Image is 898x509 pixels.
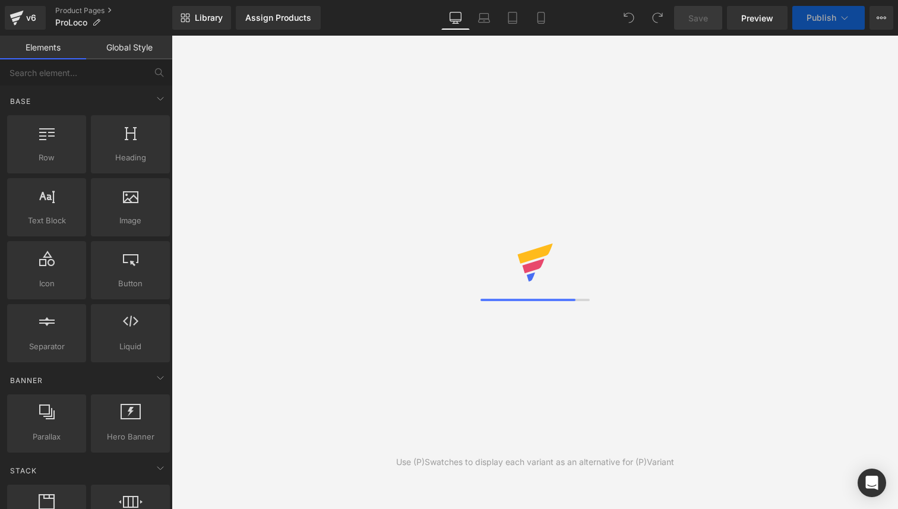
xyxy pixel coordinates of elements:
button: Undo [617,6,641,30]
span: Separator [11,340,83,353]
span: Liquid [94,340,166,353]
span: Preview [741,12,773,24]
div: Assign Products [245,13,311,23]
span: Banner [9,375,44,386]
span: Publish [807,13,836,23]
span: Button [94,277,166,290]
a: Mobile [527,6,555,30]
div: Open Intercom Messenger [858,469,886,497]
span: Icon [11,277,83,290]
span: Save [688,12,708,24]
a: Tablet [498,6,527,30]
a: Laptop [470,6,498,30]
a: New Library [172,6,231,30]
span: Base [9,96,32,107]
span: Parallax [11,431,83,443]
span: Heading [94,151,166,164]
button: Publish [792,6,865,30]
span: Hero Banner [94,431,166,443]
span: Stack [9,465,38,476]
span: Image [94,214,166,227]
button: More [869,6,893,30]
div: Use (P)Swatches to display each variant as an alternative for (P)Variant [396,456,674,469]
a: Product Pages [55,6,172,15]
button: Redo [646,6,669,30]
div: v6 [24,10,39,26]
a: Global Style [86,36,172,59]
a: Desktop [441,6,470,30]
span: ProLoco [55,18,87,27]
span: Library [195,12,223,23]
span: Text Block [11,214,83,227]
a: v6 [5,6,46,30]
a: Preview [727,6,788,30]
span: Row [11,151,83,164]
